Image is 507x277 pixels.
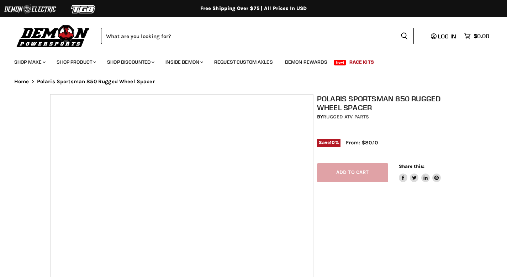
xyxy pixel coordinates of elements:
[317,94,461,112] h1: Polaris Sportsman 850 Rugged Wheel Spacer
[330,140,335,145] span: 10
[323,114,369,120] a: Rugged ATV Parts
[101,28,414,44] form: Product
[399,163,441,182] aside: Share this:
[344,55,379,69] a: Race Kits
[14,79,29,85] a: Home
[160,55,207,69] a: Inside Demon
[14,23,92,48] img: Demon Powersports
[51,55,100,69] a: Shop Product
[101,28,395,44] input: Search
[460,31,493,41] a: $0.00
[399,164,424,169] span: Share this:
[9,55,50,69] a: Shop Make
[280,55,333,69] a: Demon Rewards
[9,52,487,69] ul: Main menu
[428,33,460,39] a: Log in
[395,28,414,44] button: Search
[209,55,278,69] a: Request Custom Axles
[334,60,346,65] span: New!
[438,33,456,40] span: Log in
[317,139,340,147] span: Save %
[37,79,155,85] span: Polaris Sportsman 850 Rugged Wheel Spacer
[346,139,378,146] span: From: $80.10
[474,33,489,39] span: $0.00
[57,2,110,16] img: TGB Logo 2
[317,113,461,121] div: by
[4,2,57,16] img: Demon Electric Logo 2
[102,55,159,69] a: Shop Discounted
